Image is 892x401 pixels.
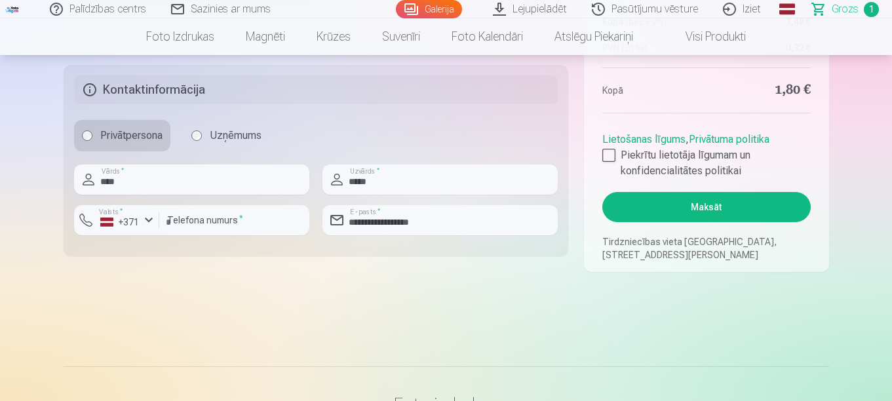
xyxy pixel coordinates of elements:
[100,216,140,229] div: +371
[82,130,92,141] input: Privātpersona
[602,126,810,179] div: ,
[649,18,762,55] a: Visi produkti
[602,192,810,222] button: Maksāt
[602,81,700,100] dt: Kopā
[74,120,170,151] label: Privātpersona
[74,75,558,104] h5: Kontaktinformācija
[230,18,301,55] a: Magnēti
[191,130,202,141] input: Uzņēmums
[864,2,879,17] span: 1
[184,120,269,151] label: Uzņēmums
[436,18,539,55] a: Foto kalendāri
[74,205,159,235] button: Valsts*+371
[602,147,810,179] label: Piekrītu lietotāja līgumam un konfidencialitātes politikai
[366,18,436,55] a: Suvenīri
[130,18,230,55] a: Foto izdrukas
[832,1,859,17] span: Grozs
[602,133,686,145] a: Lietošanas līgums
[5,5,20,13] img: /fa1
[689,133,769,145] a: Privātuma politika
[95,207,127,217] label: Valsts
[301,18,366,55] a: Krūzes
[713,81,811,100] dd: 1,80 €
[539,18,649,55] a: Atslēgu piekariņi
[602,235,810,261] p: Tirdzniecības vieta [GEOGRAPHIC_DATA], [STREET_ADDRESS][PERSON_NAME]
